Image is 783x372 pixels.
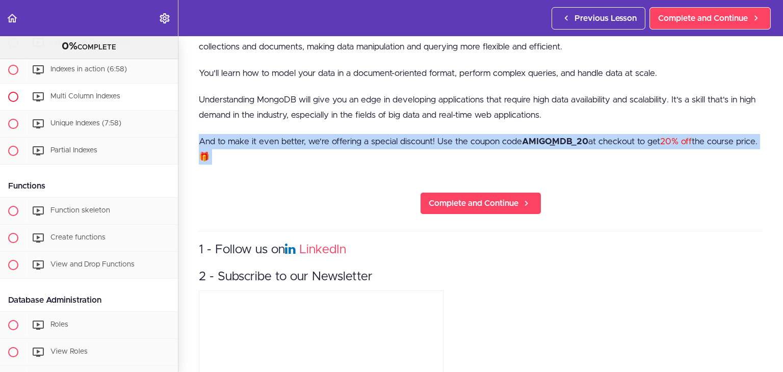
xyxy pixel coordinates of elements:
span: Complete and Continue [429,197,518,209]
span: Create functions [50,234,106,241]
h3: 1 - Follow us on [199,242,763,258]
span: Function skeleton [50,207,110,214]
div: COMPLETE [13,40,165,54]
span: 0% [62,41,77,51]
svg: Settings Menu [159,12,171,24]
span: Complete and Continue [658,12,748,24]
p: And to make it even better, we're offering a special discount! Use the coupon code at checkout to... [199,134,763,165]
span: Partial Indexes [50,147,97,154]
span: Roles [50,321,68,328]
span: View Roles [50,348,88,355]
p: MongoDB is a leading NoSQL database that provides high performance, high availability, and easy s... [199,24,763,55]
span: Unique Indexes (7:58) [50,120,121,127]
svg: Back to course curriculum [6,12,18,24]
strong: AMIGO_MDB_20 [522,137,588,146]
span: Previous Lesson [575,12,637,24]
a: Previous Lesson [552,7,645,30]
p: Understanding MongoDB will give you an edge in developing applications that require high data ava... [199,92,763,123]
a: LinkedIn [299,244,346,256]
p: You'll learn how to model your data in a document-oriented format, perform complex queries, and h... [199,66,763,81]
span: Indexes in action (6:58) [50,66,127,73]
span: 20% off [660,137,692,146]
h3: 2 - Subscribe to our Newsletter [199,269,763,285]
span: Multi Column Indexes [50,93,120,100]
a: Complete and Continue [420,192,541,215]
a: Complete and Continue [649,7,771,30]
span: View and Drop Functions [50,261,135,268]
